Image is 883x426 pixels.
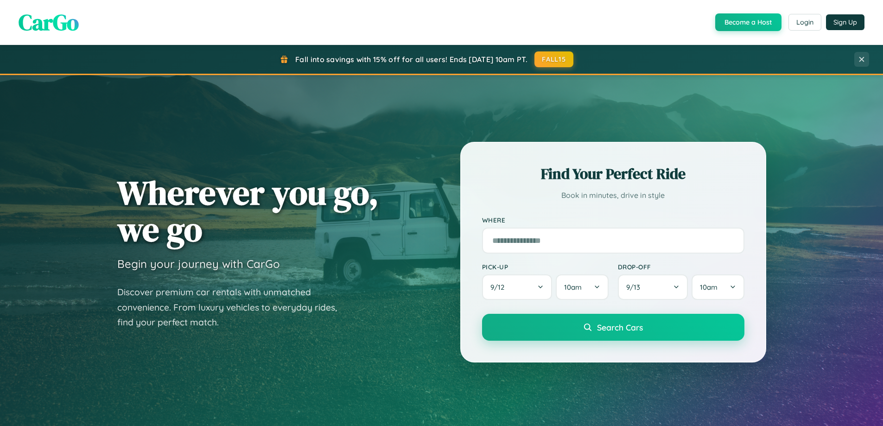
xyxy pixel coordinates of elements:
[626,283,645,292] span: 9 / 13
[482,263,609,271] label: Pick-up
[715,13,781,31] button: Become a Host
[597,322,643,332] span: Search Cars
[692,274,744,300] button: 10am
[19,7,79,38] span: CarGo
[482,189,744,202] p: Book in minutes, drive in style
[482,274,553,300] button: 9/12
[482,164,744,184] h2: Find Your Perfect Ride
[295,55,527,64] span: Fall into savings with 15% off for all users! Ends [DATE] 10am PT.
[117,257,280,271] h3: Begin your journey with CarGo
[618,274,688,300] button: 9/13
[117,285,349,330] p: Discover premium car rentals with unmatched convenience. From luxury vehicles to everyday rides, ...
[556,274,608,300] button: 10am
[490,283,509,292] span: 9 / 12
[534,51,573,67] button: FALL15
[482,314,744,341] button: Search Cars
[700,283,718,292] span: 10am
[618,263,744,271] label: Drop-off
[826,14,864,30] button: Sign Up
[788,14,821,31] button: Login
[564,283,582,292] span: 10am
[117,174,379,248] h1: Wherever you go, we go
[482,216,744,224] label: Where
